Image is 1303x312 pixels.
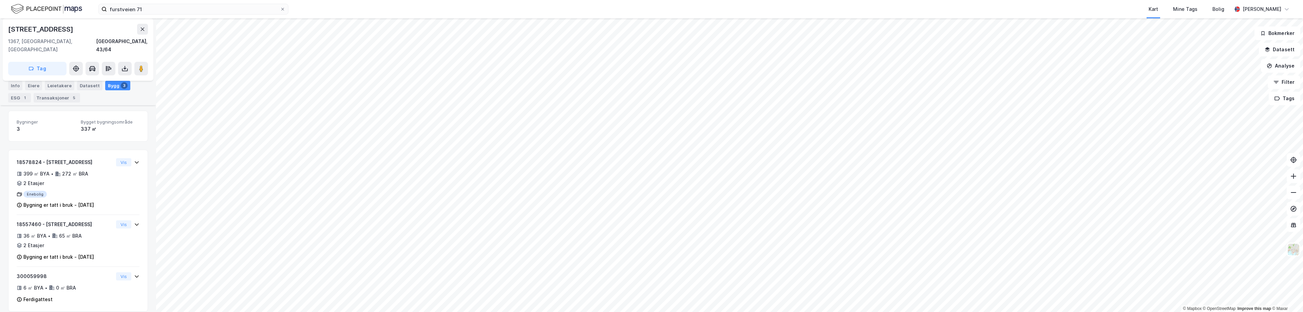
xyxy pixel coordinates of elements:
div: Kart [1149,5,1158,13]
div: 0 ㎡ BRA [56,284,76,292]
a: Improve this map [1238,306,1271,311]
div: 36 ㎡ BYA [23,232,46,240]
div: 2 Etasjer [23,179,44,187]
button: Vis [116,220,131,228]
div: • [48,233,51,239]
div: [PERSON_NAME] [1243,5,1281,13]
div: 3 [121,82,128,89]
div: 1367, [GEOGRAPHIC_DATA], [GEOGRAPHIC_DATA] [8,37,96,54]
img: Z [1287,243,1300,256]
div: Bygning er tatt i bruk - [DATE] [23,201,94,209]
div: 399 ㎡ BYA [23,170,50,178]
button: Tag [8,62,67,75]
button: Filter [1268,75,1300,89]
div: [GEOGRAPHIC_DATA], 43/64 [96,37,148,54]
button: Analyse [1261,59,1300,73]
span: Bygget bygningsområde [81,119,139,125]
a: OpenStreetMap [1203,306,1236,311]
a: Mapbox [1183,306,1202,311]
div: 6 ㎡ BYA [23,284,43,292]
div: 3 [17,125,75,133]
div: Info [8,81,22,90]
button: Vis [116,272,131,280]
div: • [45,285,48,291]
div: Kontrollprogram for chat [1269,279,1303,312]
div: Bygning er tatt i bruk - [DATE] [23,253,94,261]
span: Bygninger [17,119,75,125]
button: Tags [1269,92,1300,105]
div: 1 [21,94,28,101]
div: Eiere [25,81,42,90]
div: Ferdigattest [23,295,53,304]
div: 272 ㎡ BRA [62,170,88,178]
div: Bolig [1212,5,1224,13]
div: Datasett [77,81,102,90]
div: 300059998 [17,272,113,280]
div: 5 [71,94,77,101]
div: Mine Tags [1173,5,1197,13]
img: logo.f888ab2527a4732fd821a326f86c7f29.svg [11,3,82,15]
input: Søk på adresse, matrikkel, gårdeiere, leietakere eller personer [107,4,280,14]
button: Vis [116,158,131,166]
div: 18557460 - [STREET_ADDRESS] [17,220,113,228]
div: 2 Etasjer [23,241,44,250]
div: 18578824 - [STREET_ADDRESS] [17,158,113,166]
iframe: Chat Widget [1269,279,1303,312]
div: [STREET_ADDRESS] [8,24,75,35]
div: 65 ㎡ BRA [59,232,82,240]
button: Bokmerker [1254,26,1300,40]
div: 337 ㎡ [81,125,139,133]
div: ESG [8,93,31,103]
div: Transaksjoner [34,93,80,103]
button: Datasett [1259,43,1300,56]
div: Bygg [105,81,130,90]
div: • [51,171,54,177]
div: Leietakere [45,81,74,90]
